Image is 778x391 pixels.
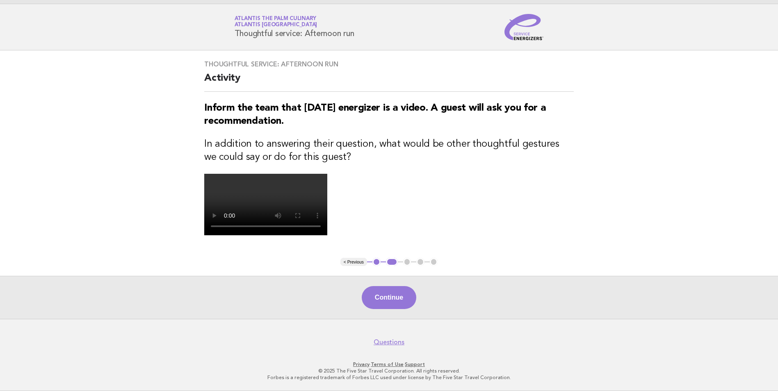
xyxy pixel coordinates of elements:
[374,338,404,346] a: Questions
[204,60,574,68] h3: Thoughtful service: Afternoon run
[353,361,370,367] a: Privacy
[371,361,404,367] a: Terms of Use
[138,374,640,381] p: Forbes is a registered trademark of Forbes LLC used under license by The Five Star Travel Corpora...
[204,138,574,164] h3: In addition to answering their question, what would be other thoughtful gestures we could say or ...
[235,16,317,27] a: Atlantis The Palm CulinaryAtlantis [GEOGRAPHIC_DATA]
[204,72,574,92] h2: Activity
[504,14,544,40] img: Service Energizers
[235,16,354,38] h1: Thoughtful service: Afternoon run
[405,361,425,367] a: Support
[362,286,416,309] button: Continue
[386,258,398,266] button: 2
[138,368,640,374] p: © 2025 The Five Star Travel Corporation. All rights reserved.
[340,258,367,266] button: < Previous
[204,103,546,126] strong: Inform the team that [DATE] energizer is a video. A guest will ask you for a recommendation.
[235,23,317,28] span: Atlantis [GEOGRAPHIC_DATA]
[138,361,640,368] p: · ·
[372,258,381,266] button: 1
